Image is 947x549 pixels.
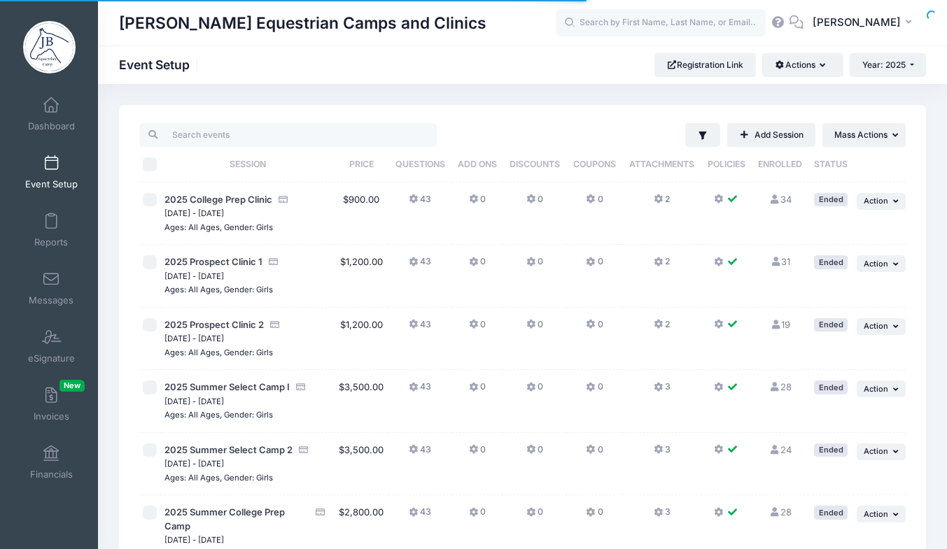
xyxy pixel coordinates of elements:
button: 0 [586,193,603,213]
td: $1,200.00 [334,245,388,308]
span: 2025 Summer Select Camp 2 [164,444,293,455]
a: 34 [769,194,792,205]
a: Reports [18,206,85,255]
button: Action [857,318,906,335]
button: 0 [586,506,603,526]
button: Action [857,193,906,210]
span: 2025 Summer Select Camp I [164,381,290,392]
a: eSignature [18,322,85,371]
small: [DATE] - [DATE] [164,208,224,218]
span: Action [864,196,888,206]
span: Messages [29,294,73,306]
small: Ages: All Ages, Gender: Girls [164,222,273,232]
a: 24 [769,444,792,455]
div: Ended [814,193,848,206]
span: eSignature [28,352,75,364]
i: Accepting Credit Card Payments [295,383,306,392]
span: Discounts [510,159,560,169]
button: 43 [409,443,431,464]
span: 2025 Prospect Clinic 2 [164,319,264,330]
span: Add Ons [458,159,497,169]
input: Search events [139,123,437,147]
span: Questions [395,159,445,169]
button: Action [857,506,906,522]
th: Status [808,147,853,183]
span: Action [864,259,888,269]
button: 43 [409,506,431,526]
h1: Event Setup [119,57,202,72]
button: 0 [469,255,486,276]
td: $1,200.00 [334,308,388,371]
button: 0 [469,193,486,213]
button: 2 [654,255,671,276]
small: [DATE] - [DATE] [164,459,224,469]
img: Jessica Braswell Equestrian Camps and Clinics [23,21,76,73]
button: 0 [469,506,486,526]
button: 0 [469,380,486,401]
button: Mass Actions [822,123,906,147]
button: 0 [526,255,543,276]
small: Ages: All Ages, Gender: Girls [164,473,273,483]
a: 31 [770,256,790,267]
small: Ages: All Ages, Gender: Girls [164,410,273,420]
button: Action [857,255,906,272]
button: 3 [654,380,671,401]
div: Ended [814,443,848,457]
button: 2 [654,318,671,338]
div: Ended [814,255,848,269]
button: Action [857,380,906,397]
span: Year: 2025 [862,59,906,70]
button: 0 [526,443,543,464]
a: Messages [18,264,85,313]
button: 43 [409,193,431,213]
button: [PERSON_NAME] [804,7,926,39]
h1: [PERSON_NAME] Equestrian Camps and Clinics [119,7,486,39]
span: 2025 College Prep Clinic [164,194,272,205]
span: Policies [708,159,745,169]
a: Financials [18,438,85,487]
span: Attachments [629,159,694,169]
span: [PERSON_NAME] [813,15,901,30]
i: Accepting Credit Card Payments [267,257,279,266]
div: Ended [814,380,848,394]
td: $3,500.00 [334,433,388,496]
th: Coupons [567,147,622,183]
button: 0 [526,506,543,526]
button: 0 [469,443,486,464]
button: 0 [586,318,603,338]
a: 19 [770,319,790,330]
td: $900.00 [334,183,388,245]
button: 0 [469,318,486,338]
th: Attachments [622,147,701,183]
td: $3,500.00 [334,370,388,433]
span: Coupons [573,159,616,169]
i: Accepting Credit Card Payments [314,508,325,517]
th: Add Ons [452,147,503,183]
button: 3 [654,506,671,526]
button: 0 [526,193,543,213]
th: Questions [388,147,452,183]
span: Dashboard [28,120,75,132]
th: Price [334,147,388,183]
span: New [59,380,85,392]
a: Event Setup [18,148,85,197]
th: Enrolled [752,147,808,183]
th: Discounts [503,147,567,183]
button: 0 [586,255,603,276]
a: InvoicesNew [18,380,85,429]
i: Accepting Credit Card Payments [297,445,309,455]
span: Reports [34,236,68,248]
small: [DATE] - [DATE] [164,397,224,406]
input: Search by First Name, Last Name, or Email... [556,9,766,37]
th: Session [161,147,334,183]
span: Action [864,321,888,331]
span: Action [864,384,888,394]
span: Action [864,446,888,456]
span: Action [864,509,888,519]
a: Dashboard [18,90,85,138]
button: 43 [409,380,431,401]
a: 28 [769,506,792,518]
div: Ended [814,318,848,331]
span: 2025 Prospect Clinic 1 [164,256,262,267]
i: Accepting Credit Card Payments [277,195,288,204]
